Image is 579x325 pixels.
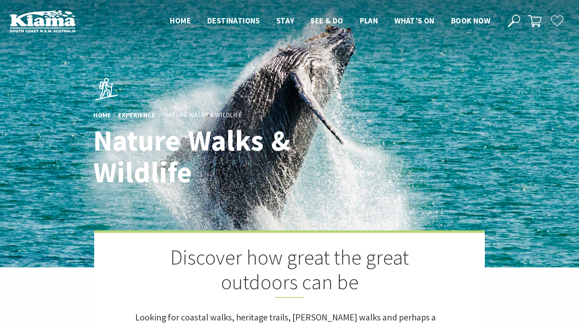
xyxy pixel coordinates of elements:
span: Stay [276,16,294,26]
span: What’s On [394,16,435,26]
span: Book now [451,16,490,26]
a: Home [93,111,111,120]
h1: Nature Walks & Wildlife [93,125,326,188]
span: Plan [360,16,378,26]
span: See & Do [310,16,343,26]
h2: Discover how great the great outdoors can be [135,245,444,298]
nav: Main Menu [162,14,498,28]
li: Nature Walks & Wildlife [164,110,242,121]
span: Destinations [207,16,260,26]
a: Experience [118,111,155,120]
img: Kiama Logo [10,10,76,32]
span: Home [170,16,191,26]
